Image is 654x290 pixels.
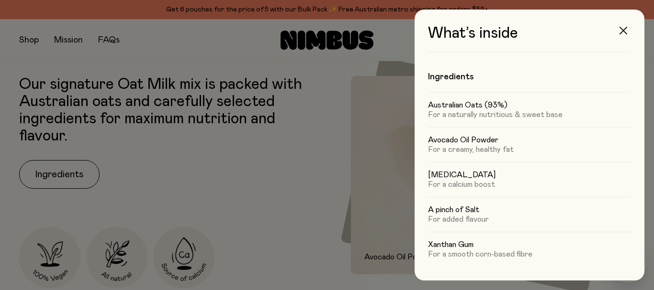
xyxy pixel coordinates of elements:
[428,180,631,189] p: For a calcium boost
[428,71,631,83] h4: Ingredients
[428,110,631,119] p: For a naturally nutritious & sweet base
[428,100,631,110] h5: Australian Oats (93%)
[428,240,631,249] h5: Xanthan Gum
[428,215,631,224] p: For added flavour
[428,170,631,180] h5: [MEDICAL_DATA]
[428,249,631,259] p: For a smooth corn-based fibre
[428,205,631,215] h5: A pinch of Salt
[428,145,631,154] p: For a creamy, healthy fat
[428,25,631,52] h3: What’s inside
[428,135,631,145] h5: Avocado Oil Powder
